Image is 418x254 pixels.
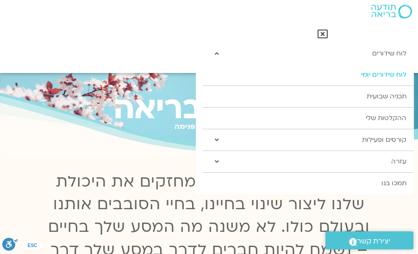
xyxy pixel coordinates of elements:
[203,43,413,64] a: לוח שידורים
[203,151,413,172] a: עזרה
[203,108,413,129] a: ההקלטות שלי
[196,173,413,194] a: תמכו בנו
[357,235,390,248] span: יצירת קשר
[325,231,413,249] a: יצירת קשר
[203,86,413,107] a: תכניה שבועית
[371,5,412,18] img: תודעה בריאה
[203,129,413,151] a: קורסים ופעילות
[203,64,413,85] a: לוח שידורים יומי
